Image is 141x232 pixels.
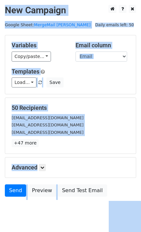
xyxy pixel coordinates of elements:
[12,42,66,49] h5: Variables
[58,184,107,197] a: Send Test Email
[28,184,56,197] a: Preview
[93,21,136,29] span: Daily emails left: 50
[5,184,26,197] a: Send
[12,164,129,171] h5: Advanced
[12,115,84,120] small: [EMAIL_ADDRESS][DOMAIN_NAME]
[12,77,36,87] a: Load...
[12,122,84,127] small: [EMAIL_ADDRESS][DOMAIN_NAME]
[5,5,136,16] h2: New Campaign
[5,22,91,27] small: Google Sheet:
[76,42,130,49] h5: Email column
[12,139,39,147] a: +47 more
[12,130,84,135] small: [EMAIL_ADDRESS][DOMAIN_NAME]
[34,22,91,27] a: MergeMail [PERSON_NAME]
[109,201,141,232] iframe: Chat Widget
[46,77,63,87] button: Save
[12,68,39,75] a: Templates
[12,52,51,62] a: Copy/paste...
[93,22,136,27] a: Daily emails left: 50
[12,104,129,111] h5: 50 Recipients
